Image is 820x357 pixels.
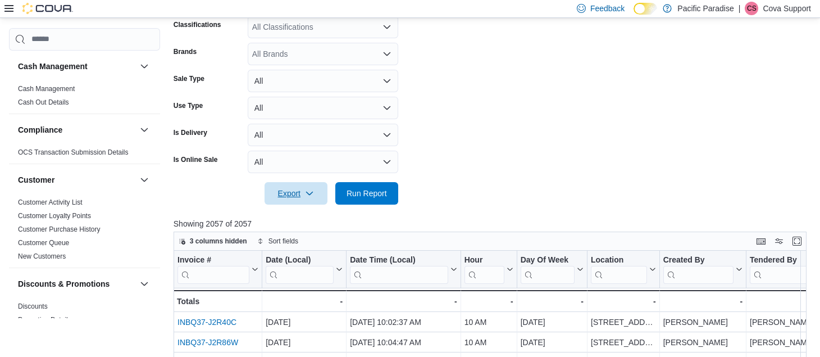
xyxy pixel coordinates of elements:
div: Date (Local) [266,255,334,265]
span: New Customers [18,252,66,261]
div: Hour [464,255,504,283]
span: Cash Out Details [18,98,69,107]
div: - [663,295,742,308]
div: [STREET_ADDRESS] [591,336,656,349]
a: INBQ37-J2R40C [177,318,236,327]
button: All [248,97,398,119]
div: Location [591,255,647,283]
button: Hour [464,255,513,283]
p: Cova Support [763,2,811,15]
div: [DATE] 10:04:47 AM [350,336,457,349]
button: 3 columns hidden [174,234,252,248]
label: Is Delivery [174,128,207,137]
div: - [350,295,457,308]
span: Cash Management [18,84,75,93]
button: Enter fullscreen [790,234,804,248]
div: Date (Local) [266,255,334,283]
button: Keyboard shortcuts [754,234,768,248]
div: Invoice # [177,255,249,265]
a: Discounts [18,302,48,310]
div: Created By [663,255,733,283]
div: Tendered By [750,255,820,283]
button: All [248,70,398,92]
button: Compliance [18,124,135,135]
button: Compliance [138,123,151,137]
a: New Customers [18,252,66,260]
div: [DATE] 10:02:37 AM [350,315,457,329]
button: Display options [772,234,786,248]
div: - [591,295,656,308]
button: All [248,151,398,173]
button: Discounts & Promotions [18,278,135,290]
button: Invoice # [177,255,258,283]
button: Date (Local) [266,255,343,283]
div: Created By [663,255,733,265]
span: Export [271,182,321,205]
span: Customer Queue [18,238,69,247]
div: [DATE] [266,315,343,329]
span: OCS Transaction Submission Details [18,148,129,157]
button: Export [265,182,327,205]
a: Cash Management [18,85,75,93]
button: All [248,124,398,146]
div: - [266,295,343,308]
span: Promotion Details [18,315,71,324]
label: Brands [174,47,197,56]
a: Customer Queue [18,239,69,247]
img: Cova [22,3,73,14]
span: Customer Purchase History [18,225,101,234]
div: - [520,295,583,308]
div: [DATE] [266,336,343,349]
div: 10 AM [464,336,513,349]
button: Day Of Week [520,255,583,283]
div: Invoice # URL [177,255,249,283]
h3: Compliance [18,124,62,135]
span: Customer Loyalty Points [18,211,91,220]
button: Open list of options [382,49,391,58]
span: CS [747,2,757,15]
div: [DATE] [520,336,583,349]
div: Cova Support [745,2,758,15]
div: Day Of Week [520,255,574,283]
button: Location [591,255,656,283]
span: Run Report [347,188,387,199]
div: Tendered By [750,255,820,265]
h3: Discounts & Promotions [18,278,110,290]
h3: Cash Management [18,61,88,72]
div: Date Time (Local) [350,255,448,265]
label: Classifications [174,20,221,29]
a: Promotion Details [18,316,71,324]
a: Customer Purchase History [18,225,101,233]
button: Date Time (Local) [350,255,457,283]
div: Totals [177,295,258,308]
label: Is Online Sale [174,155,218,164]
div: [PERSON_NAME] [663,336,742,349]
input: Dark Mode [634,3,657,15]
a: Cash Out Details [18,98,69,106]
div: 10 AM [464,315,513,329]
a: Customer Loyalty Points [18,212,91,220]
button: Open list of options [382,22,391,31]
div: Compliance [9,146,160,164]
p: | [739,2,741,15]
span: 3 columns hidden [190,237,247,246]
button: Created By [663,255,742,283]
div: Hour [464,255,504,265]
button: Sort fields [253,234,303,248]
div: Cash Management [9,82,160,114]
label: Sale Type [174,74,204,83]
h3: Customer [18,174,54,186]
div: [PERSON_NAME] [663,315,742,329]
a: Customer Activity List [18,198,83,206]
div: Date Time (Local) [350,255,448,283]
a: OCS Transaction Submission Details [18,148,129,156]
div: [DATE] [520,315,583,329]
button: Cash Management [18,61,135,72]
span: Customer Activity List [18,198,83,207]
span: Discounts [18,302,48,311]
div: [STREET_ADDRESS] [591,315,656,329]
label: Use Type [174,101,203,110]
button: Discounts & Promotions [138,277,151,291]
span: Feedback [590,3,625,14]
a: INBQ37-J2R86W [177,338,238,347]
